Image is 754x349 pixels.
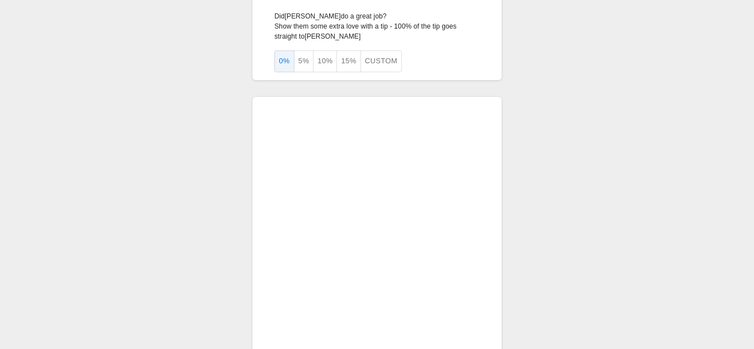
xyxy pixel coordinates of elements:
[274,11,480,41] p: Did [PERSON_NAME] do a great job? Show them some extra love with a tip - 100% of the tip goes str...
[274,50,294,72] button: 0%
[313,50,337,72] button: 10%
[336,50,360,72] button: 15%
[360,50,402,72] button: Custom
[258,103,496,346] iframe: Secure payment input frame
[294,50,314,72] button: 5%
